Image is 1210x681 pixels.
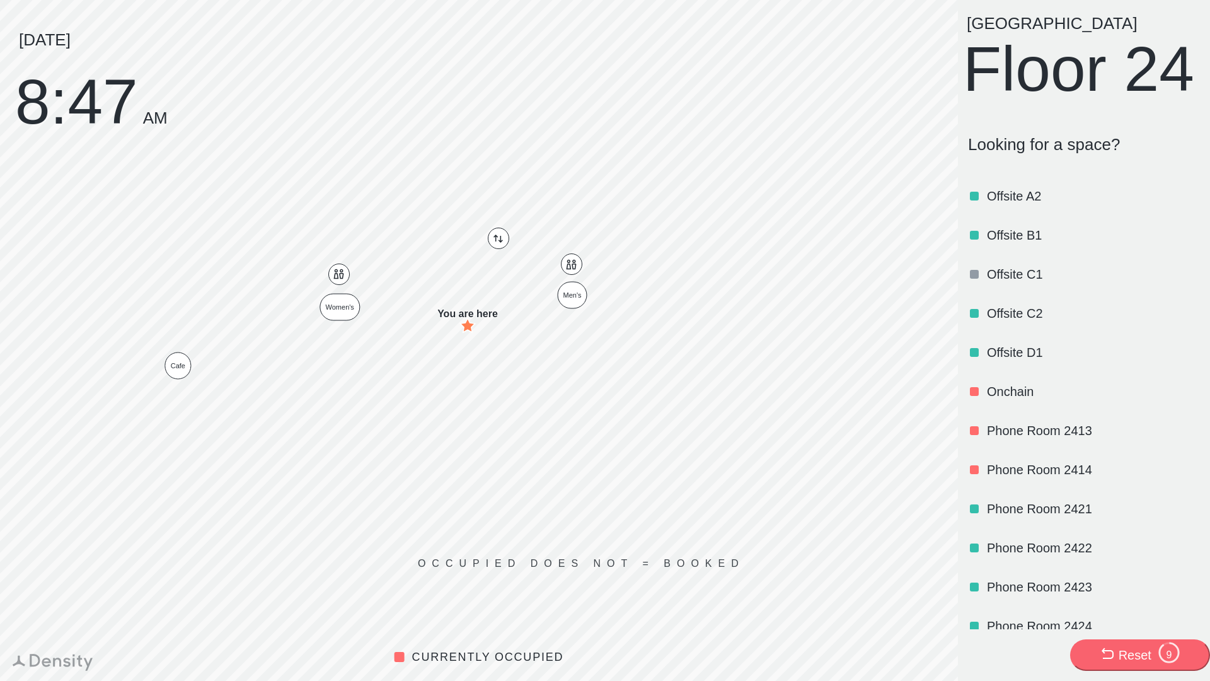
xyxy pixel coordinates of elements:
[1158,649,1180,661] div: 9
[987,265,1197,283] p: Offsite C1
[987,187,1197,205] p: Offsite A2
[987,422,1197,439] p: Phone Room 2413
[987,344,1197,361] p: Offsite D1
[987,539,1197,557] p: Phone Room 2422
[1070,639,1210,671] button: Reset9
[987,461,1197,479] p: Phone Room 2414
[987,305,1197,322] p: Offsite C2
[987,383,1197,400] p: Onchain
[1119,646,1151,664] div: Reset
[987,578,1197,596] p: Phone Room 2423
[968,135,1200,154] p: Looking for a space?
[987,617,1197,635] p: Phone Room 2424
[987,226,1197,244] p: Offsite B1
[987,500,1197,518] p: Phone Room 2421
